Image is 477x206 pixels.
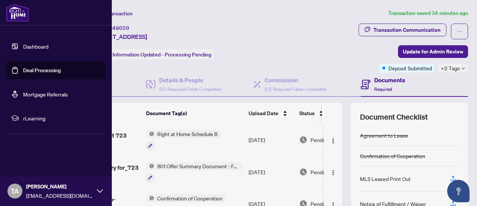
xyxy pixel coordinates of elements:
span: Deposit Submitted [388,64,432,72]
img: Logo [330,138,336,144]
span: 801 Offer Summary Document - For use with Agreement of Purchase and Sale [154,162,243,170]
span: down [461,67,465,70]
button: Logo [327,134,339,146]
th: Document Tag(s) [143,103,246,124]
span: +2 Tags [441,64,460,73]
button: Logo [327,166,339,178]
img: Logo [330,170,336,176]
article: Transaction saved 34 minutes ago [388,9,468,18]
button: Status IconRight at Home Schedule B [146,130,221,150]
a: Mortgage Referrals [23,91,68,98]
span: Status [299,109,315,117]
span: [STREET_ADDRESS] [92,32,147,41]
span: Right at Home Schedule B [154,130,221,138]
span: TA [11,186,19,196]
span: Upload Date [249,109,278,117]
span: 2/2 Required Fields Completed [159,86,221,92]
span: Information Updated - Processing Pending [113,51,211,58]
button: Transaction Communication [358,24,446,36]
a: Deal Processing [23,67,61,74]
h4: Details & People [159,76,221,84]
span: 2/2 Required Fields Completed [265,86,326,92]
span: Document Checklist [360,112,428,122]
img: Status Icon [146,162,154,170]
img: Document Status [299,168,307,176]
button: Open asap [447,180,470,202]
div: MLS Leased Print Out [360,175,411,183]
span: View Transaction [93,10,133,17]
span: rLearning [23,114,101,122]
td: [DATE] [246,156,296,188]
button: Update for Admin Review [398,45,468,58]
img: logo [6,4,29,22]
span: ellipsis [457,29,462,34]
div: Status: [92,49,214,59]
span: [PERSON_NAME] [26,182,93,191]
span: Pending Review [310,168,348,176]
h4: Commission [265,76,326,84]
div: Agreement to Lease [360,131,408,139]
td: [DATE] [246,124,296,156]
button: Status Icon801 Offer Summary Document - For use with Agreement of Purchase and Sale [146,162,243,182]
img: Status Icon [146,194,154,202]
span: 48059 [113,25,129,31]
img: Document Status [299,136,307,144]
span: [EMAIL_ADDRESS][DOMAIN_NAME] [26,191,93,200]
h4: Documents [374,76,405,84]
span: Pending Review [310,136,348,144]
th: Upload Date [246,103,296,124]
span: Required [374,86,392,92]
span: Update for Admin Review [403,46,463,58]
div: Transaction Communication [373,24,440,36]
span: Confirmation of Cooperation [154,194,225,202]
th: Status [296,103,360,124]
div: Confirmation of Cooperation [360,152,425,160]
a: Dashboard [23,43,48,50]
img: Status Icon [146,130,154,138]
